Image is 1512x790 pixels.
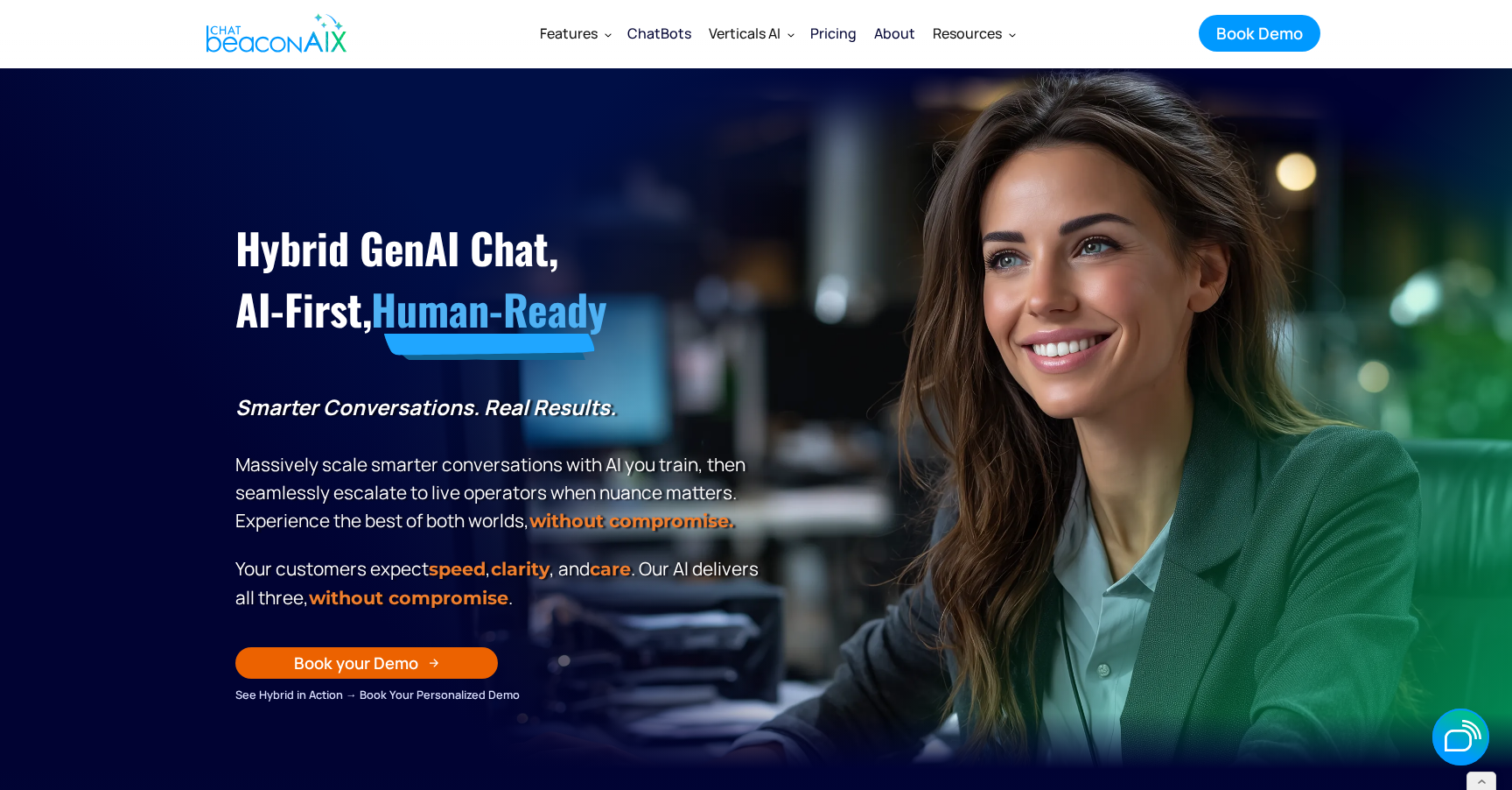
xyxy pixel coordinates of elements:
div: About [874,21,915,46]
div: Book your Demo [294,652,418,674]
strong: speed [429,558,486,580]
div: Verticals AI [709,21,780,46]
div: See Hybrid in Action → Book Your Personalized Demo [235,685,765,704]
div: Verticals AI [700,12,801,54]
img: Dropdown [605,31,612,38]
a: Book Demo [1199,15,1320,52]
strong: Smarter Conversations. Real Results. [235,392,616,421]
span: Human-Ready [371,278,606,340]
h1: Hybrid GenAI Chat, AI-First, [235,217,765,341]
div: Resources [933,21,1002,46]
span: care [590,558,631,580]
a: home [192,3,356,64]
div: Pricing [810,21,857,46]
img: Dropdown [787,31,794,38]
span: without compromise [309,587,508,609]
p: Massively scale smarter conversations with AI you train, then seamlessly escalate to live operato... [235,393,765,535]
div: Resources [924,12,1023,54]
a: Book your Demo [235,647,498,679]
a: About [865,11,924,56]
img: Arrow [429,658,439,668]
div: Features [540,21,598,46]
a: ChatBots [619,11,700,56]
a: Pricing [801,11,865,56]
strong: without compromise. [529,510,733,532]
img: Dropdown [1009,31,1016,38]
div: Book Demo [1216,22,1303,45]
span: clarity [491,558,549,580]
p: Your customers expect , , and . Our Al delivers all three, . [235,554,765,612]
div: ChatBots [627,21,691,46]
div: Features [531,12,619,54]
